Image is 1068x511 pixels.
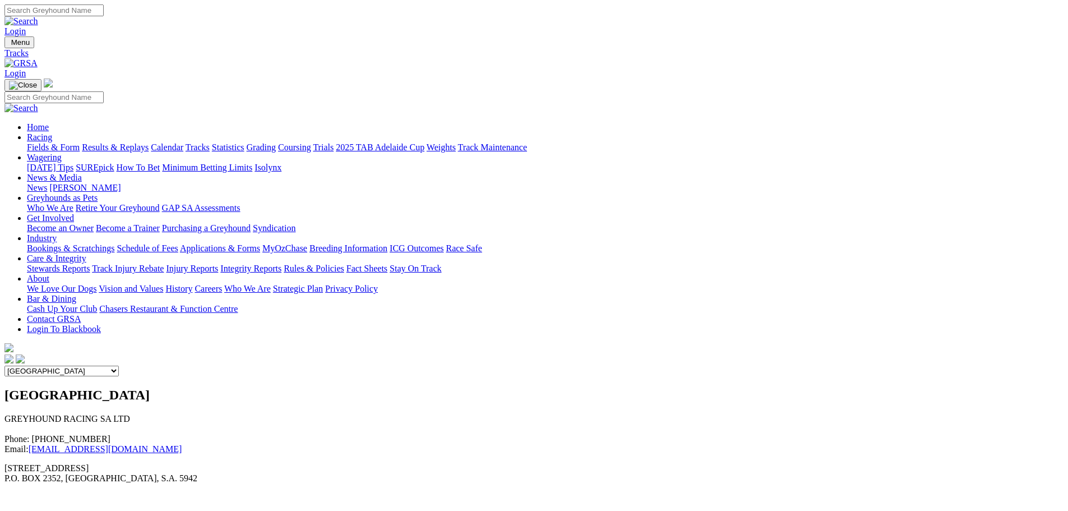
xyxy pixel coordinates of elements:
[166,264,218,273] a: Injury Reports
[313,142,334,152] a: Trials
[27,203,1064,213] div: Greyhounds as Pets
[4,91,104,103] input: Search
[49,183,121,192] a: [PERSON_NAME]
[27,193,98,202] a: Greyhounds as Pets
[278,142,311,152] a: Coursing
[309,243,387,253] a: Breeding Information
[224,284,271,293] a: Who We Are
[27,284,1064,294] div: About
[27,223,94,233] a: Become an Owner
[390,243,443,253] a: ICG Outcomes
[273,284,323,293] a: Strategic Plan
[117,163,160,172] a: How To Bet
[27,294,76,303] a: Bar & Dining
[27,233,57,243] a: Industry
[4,343,13,352] img: logo-grsa-white.png
[117,243,178,253] a: Schedule of Fees
[186,142,210,152] a: Tracks
[4,463,1064,484] p: [STREET_ADDRESS] P.O. BOX 2352, [GEOGRAPHIC_DATA], S.A. 5942
[4,4,104,16] input: Search
[27,324,101,334] a: Login To Blackbook
[16,355,25,363] img: twitter.svg
[4,16,38,26] img: Search
[27,183,47,192] a: News
[27,142,1064,153] div: Racing
[27,163,73,172] a: [DATE] Tips
[336,142,424,152] a: 2025 TAB Adelaide Cup
[27,142,80,152] a: Fields & Form
[4,103,38,113] img: Search
[247,142,276,152] a: Grading
[27,284,96,293] a: We Love Our Dogs
[458,142,527,152] a: Track Maintenance
[162,163,252,172] a: Minimum Betting Limits
[262,243,307,253] a: MyOzChase
[76,163,114,172] a: SUREpick
[284,264,344,273] a: Rules & Policies
[11,38,30,47] span: Menu
[27,243,114,253] a: Bookings & Scratchings
[4,388,1064,403] h2: [GEOGRAPHIC_DATA]
[92,264,164,273] a: Track Injury Rebate
[4,79,41,91] button: Toggle navigation
[27,173,82,182] a: News & Media
[255,163,281,172] a: Isolynx
[4,68,26,78] a: Login
[4,48,1064,58] a: Tracks
[44,79,53,88] img: logo-grsa-white.png
[99,284,163,293] a: Vision and Values
[346,264,387,273] a: Fact Sheets
[27,213,74,223] a: Get Involved
[27,274,49,283] a: About
[76,203,160,213] a: Retire Your Greyhound
[27,304,97,314] a: Cash Up Your Club
[212,142,244,152] a: Statistics
[9,81,37,90] img: Close
[27,223,1064,233] div: Get Involved
[390,264,441,273] a: Stay On Track
[27,243,1064,254] div: Industry
[27,163,1064,173] div: Wagering
[27,254,86,263] a: Care & Integrity
[99,304,238,314] a: Chasers Restaurant & Function Centre
[27,314,81,324] a: Contact GRSA
[165,284,192,293] a: History
[27,304,1064,314] div: Bar & Dining
[427,142,456,152] a: Weights
[4,414,1064,454] p: GREYHOUND RACING SA LTD Phone: [PHONE_NUMBER] Email:
[27,264,1064,274] div: Care & Integrity
[151,142,183,152] a: Calendar
[4,58,38,68] img: GRSA
[27,153,62,162] a: Wagering
[4,26,26,36] a: Login
[27,183,1064,193] div: News & Media
[180,243,260,253] a: Applications & Forms
[29,444,182,454] a: [EMAIL_ADDRESS][DOMAIN_NAME]
[27,132,52,142] a: Racing
[195,284,222,293] a: Careers
[162,223,251,233] a: Purchasing a Greyhound
[27,203,73,213] a: Who We Are
[27,264,90,273] a: Stewards Reports
[4,36,34,48] button: Toggle navigation
[253,223,295,233] a: Syndication
[82,142,149,152] a: Results & Replays
[220,264,281,273] a: Integrity Reports
[162,203,241,213] a: GAP SA Assessments
[4,355,13,363] img: facebook.svg
[27,122,49,132] a: Home
[446,243,482,253] a: Race Safe
[325,284,378,293] a: Privacy Policy
[96,223,160,233] a: Become a Trainer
